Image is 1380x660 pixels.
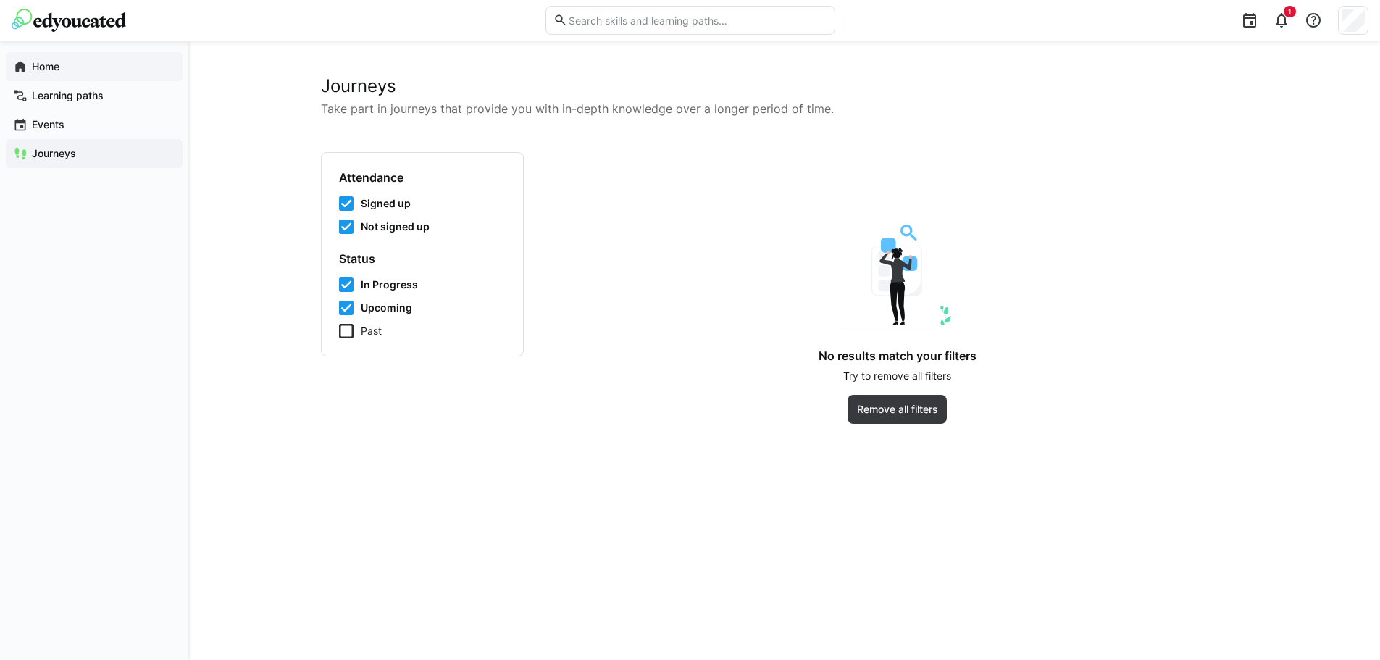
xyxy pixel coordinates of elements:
h4: No results match your filters [819,348,977,363]
p: Try to remove all filters [843,369,951,383]
span: Signed up [361,196,411,211]
p: Take part in journeys that provide you with in-depth knowledge over a longer period of time. [321,100,1248,117]
span: Remove all filters [855,402,940,417]
h2: Journeys [321,75,1248,97]
span: Past [361,324,382,338]
span: 1 [1288,7,1292,16]
h4: Status [339,251,506,266]
button: Remove all filters [848,395,948,424]
span: Upcoming [361,301,412,315]
input: Search skills and learning paths… [567,14,827,27]
span: Not signed up [361,220,430,234]
h4: Attendance [339,170,506,185]
span: In Progress [361,277,418,292]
